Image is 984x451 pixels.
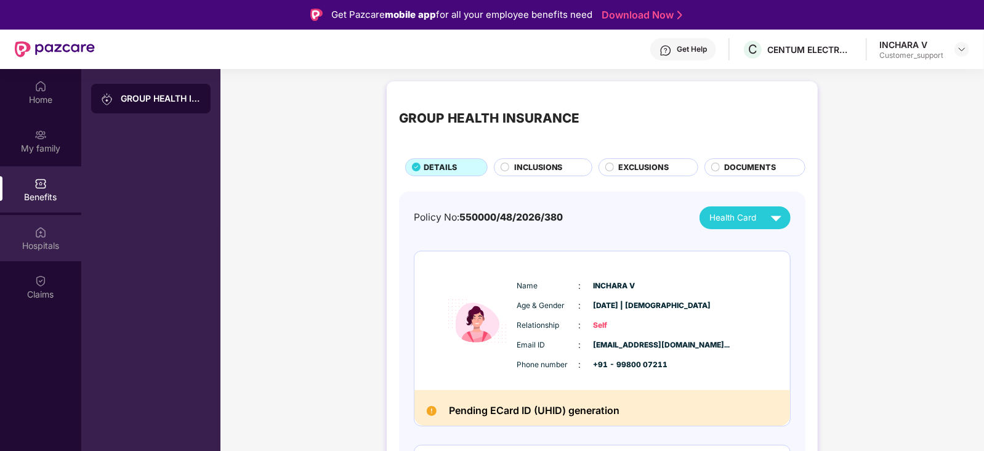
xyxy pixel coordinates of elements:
span: : [579,358,581,372]
img: svg+xml;base64,PHN2ZyB4bWxucz0iaHR0cDovL3d3dy53My5vcmcvMjAwMC9zdmciIHZpZXdCb3g9IjAgMCAyNCAyNCIgd2... [765,207,787,229]
span: Phone number [517,359,579,371]
span: DOCUMENTS [725,161,776,174]
span: C [748,42,757,57]
img: svg+xml;base64,PHN2ZyBpZD0iSG9tZSIgeG1sbnM9Imh0dHA6Ly93d3cudzMub3JnLzIwMDAvc3ZnIiB3aWR0aD0iMjAiIG... [34,80,47,92]
img: Pending [427,406,437,416]
div: Policy No: [414,210,563,225]
img: svg+xml;base64,PHN2ZyB3aWR0aD0iMjAiIGhlaWdodD0iMjAiIHZpZXdCb3g9IjAgMCAyMCAyMCIgZmlsbD0ibm9uZSIgeG... [101,93,113,105]
span: Relationship [517,320,579,331]
span: : [579,279,581,293]
span: +91 - 99800 07211 [594,359,655,371]
img: svg+xml;base64,PHN2ZyB3aWR0aD0iMjAiIGhlaWdodD0iMjAiIHZpZXdCb3g9IjAgMCAyMCAyMCIgZmlsbD0ibm9uZSIgeG... [34,129,47,141]
span: EXCLUSIONS [618,161,669,174]
button: Health Card [700,206,791,229]
span: 550000/48/2026/380 [459,211,563,223]
h2: Pending ECard ID (UHID) generation [449,402,619,419]
span: Age & Gender [517,300,579,312]
div: GROUP HEALTH INSURANCE [399,108,579,128]
span: Health Card [709,211,756,224]
img: Stroke [677,9,682,22]
span: : [579,338,581,352]
div: Get Pazcare for all your employee benefits need [331,7,592,22]
div: CENTUM ELECTRONICS LIMITED [767,44,853,55]
span: Email ID [517,339,579,351]
span: DETAILS [424,161,457,174]
img: Logo [310,9,323,21]
a: Download Now [602,9,679,22]
span: Name [517,280,579,292]
img: New Pazcare Logo [15,41,95,57]
span: [DATE] | [DEMOGRAPHIC_DATA] [594,300,655,312]
strong: mobile app [385,9,436,20]
img: svg+xml;base64,PHN2ZyBpZD0iSGVscC0zMngzMiIgeG1sbnM9Imh0dHA6Ly93d3cudzMub3JnLzIwMDAvc3ZnIiB3aWR0aD... [659,44,672,57]
img: svg+xml;base64,PHN2ZyBpZD0iSG9zcGl0YWxzIiB4bWxucz0iaHR0cDovL3d3dy53My5vcmcvMjAwMC9zdmciIHdpZHRoPS... [34,226,47,238]
span: : [579,299,581,312]
img: icon [440,266,514,376]
div: INCHARA V [879,39,943,51]
span: : [579,319,581,332]
div: Get Help [677,44,707,54]
div: GROUP HEALTH INSURANCE [121,92,201,105]
div: Customer_support [879,51,943,60]
span: [EMAIL_ADDRESS][DOMAIN_NAME]... [594,339,655,351]
span: INCLUSIONS [514,161,563,174]
img: svg+xml;base64,PHN2ZyBpZD0iQmVuZWZpdHMiIHhtbG5zPSJodHRwOi8vd3d3LnczLm9yZy8yMDAwL3N2ZyIgd2lkdGg9Ij... [34,177,47,190]
span: INCHARA V [594,280,655,292]
img: svg+xml;base64,PHN2ZyBpZD0iQ2xhaW0iIHhtbG5zPSJodHRwOi8vd3d3LnczLm9yZy8yMDAwL3N2ZyIgd2lkdGg9IjIwIi... [34,275,47,287]
span: Self [594,320,655,331]
img: svg+xml;base64,PHN2ZyBpZD0iRHJvcGRvd24tMzJ4MzIiIHhtbG5zPSJodHRwOi8vd3d3LnczLm9yZy8yMDAwL3N2ZyIgd2... [957,44,967,54]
